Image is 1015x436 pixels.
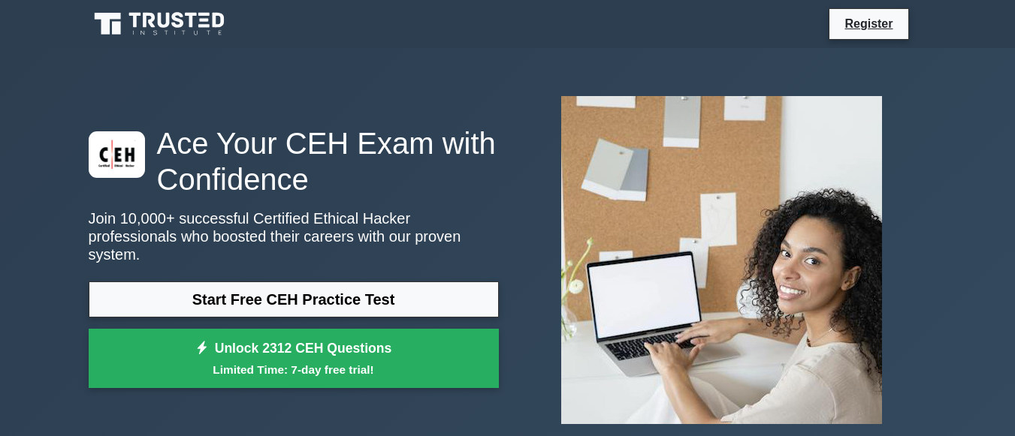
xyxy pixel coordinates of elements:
[89,281,499,317] a: Start Free CEH Practice Test
[89,209,499,263] p: Join 10,000+ successful Certified Ethical Hacker professionals who boosted their careers with our...
[107,361,480,378] small: Limited Time: 7-day free trial!
[89,329,499,389] a: Unlock 2312 CEH QuestionsLimited Time: 7-day free trial!
[835,14,902,33] a: Register
[89,125,499,197] h1: Ace Your CEH Exam with Confidence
